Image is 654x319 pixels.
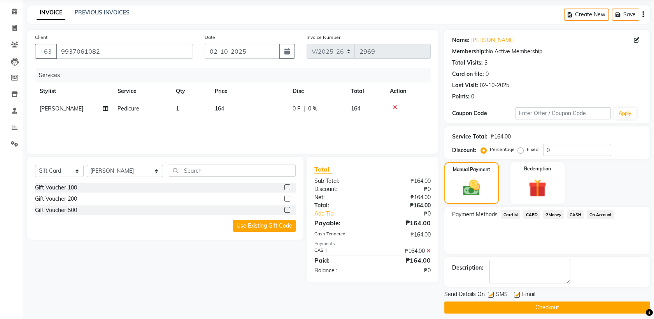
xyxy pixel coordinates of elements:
a: [PERSON_NAME] [471,36,515,44]
img: _cash.svg [458,178,486,198]
div: ₱0 [373,185,437,193]
button: Checkout [444,301,650,314]
div: Coupon Code [452,109,515,117]
span: [PERSON_NAME] [40,105,83,112]
div: 0 [486,70,489,78]
label: Fixed [527,146,538,153]
th: Price [210,82,288,100]
div: ₱164.00 [373,247,437,255]
a: PREVIOUS INVOICES [75,9,130,16]
button: Apply [614,108,636,119]
div: 0 [471,93,474,101]
a: Add Tip [309,210,383,218]
div: ₱164.00 [373,193,437,202]
div: 02-10-2025 [480,81,509,89]
div: Name: [452,36,470,44]
div: ₱0 [373,266,437,275]
img: _gift.svg [523,177,552,199]
span: CASH [567,210,584,219]
div: ₱164.00 [373,256,437,265]
div: No Active Membership [452,47,642,56]
span: CARD [523,210,540,219]
div: Last Visit: [452,81,478,89]
div: Total: [309,202,373,210]
div: Service Total: [452,133,487,141]
span: On Account [587,210,614,219]
div: Discount: [452,146,476,154]
a: INVOICE [37,6,65,20]
span: Payment Methods [452,210,498,219]
button: Save [612,9,639,21]
span: 1 [176,105,179,112]
div: ₱164.00 [373,202,437,210]
span: 0 F [293,105,300,113]
div: ₱164.00 [373,231,437,239]
div: Description: [452,264,483,272]
span: 0 % [308,105,317,113]
th: Total [346,82,385,100]
div: Services [36,68,437,82]
th: Service [113,82,171,100]
div: CASH [309,247,373,255]
div: Cash Tendered: [309,231,373,239]
div: Net: [309,193,373,202]
div: Balance : [309,266,373,275]
span: Pedicure [117,105,139,112]
span: 164 [215,105,224,112]
div: Gift Voucher 100 [35,184,77,192]
label: Invoice Number [307,34,340,41]
span: 164 [351,105,360,112]
div: Gift Voucher 200 [35,195,77,203]
th: Stylist [35,82,113,100]
label: Redemption [524,165,551,172]
span: Card M [501,210,520,219]
div: Card on file: [452,70,484,78]
label: Manual Payment [453,166,490,173]
div: Gift Voucher 500 [35,206,77,214]
div: Discount: [309,185,373,193]
div: 3 [484,59,487,67]
div: ₱164.00 [491,133,511,141]
div: Total Visits: [452,59,483,67]
div: ₱164.00 [373,218,437,228]
button: +63 [35,44,57,59]
th: Disc [288,82,346,100]
span: Total [314,165,332,174]
div: ₱164.00 [373,177,437,185]
div: Payments [314,240,431,247]
button: Create New [564,9,609,21]
div: Paid: [309,256,373,265]
span: SMS [496,290,508,300]
input: Search [169,165,296,177]
div: Points: [452,93,470,101]
span: Send Details On [444,290,485,300]
label: Date [205,34,215,41]
div: ₱0 [383,210,437,218]
input: Enter Offer / Coupon Code [515,107,610,119]
label: Client [35,34,47,41]
div: Sub Total: [309,177,373,185]
th: Qty [171,82,210,100]
div: Payable: [309,218,373,228]
span: GMoney [543,210,564,219]
div: Membership: [452,47,486,56]
input: Search by Name/Mobile/Email/Code [56,44,193,59]
label: Percentage [490,146,515,153]
th: Action [385,82,431,100]
span: Email [522,290,535,300]
button: Use Existing Gift Code [233,220,296,232]
span: | [303,105,305,113]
